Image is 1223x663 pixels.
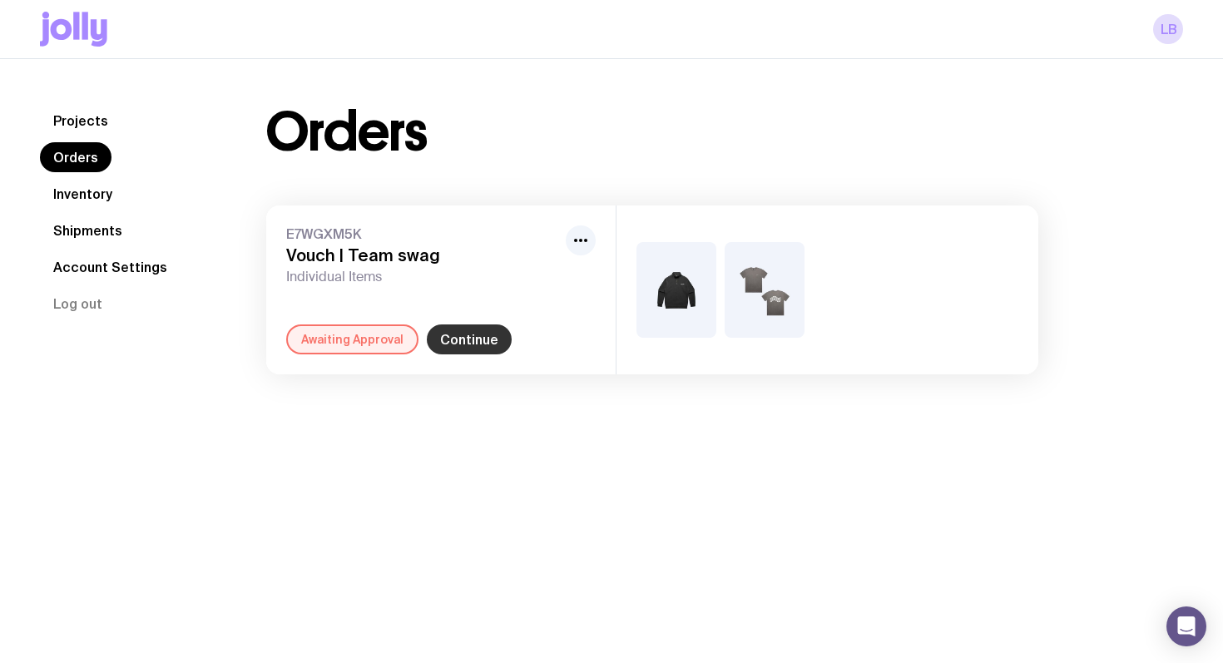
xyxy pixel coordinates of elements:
[1153,14,1183,44] a: LB
[40,179,126,209] a: Inventory
[40,289,116,319] button: Log out
[1166,606,1206,646] div: Open Intercom Messenger
[40,142,111,172] a: Orders
[286,324,418,354] div: Awaiting Approval
[286,225,559,242] span: E7WGXM5K
[266,106,427,159] h1: Orders
[286,245,559,265] h3: Vouch | Team swag
[40,215,136,245] a: Shipments
[427,324,512,354] a: Continue
[286,269,559,285] span: Individual Items
[40,106,121,136] a: Projects
[40,252,181,282] a: Account Settings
